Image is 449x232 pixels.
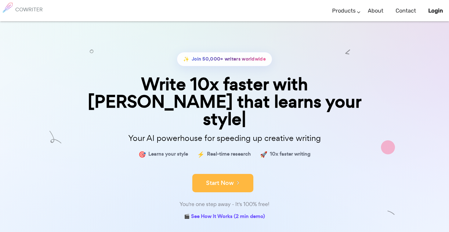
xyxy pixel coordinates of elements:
b: Login [428,7,443,14]
h6: COWRITER [15,7,43,12]
a: 🎬 See How It Works (2 min demo) [184,212,265,222]
p: Your AI powerhouse for speeding up creative writing [72,132,377,145]
span: ✨ [183,55,189,64]
div: You're one step away - It's 100% free! [72,200,377,209]
a: Login [428,2,443,20]
img: shape [381,140,395,154]
div: Write 10x faster with [PERSON_NAME] that learns your style [72,75,377,128]
button: Start Now [192,174,253,192]
span: Join 50,000+ writers worldwide [192,55,266,64]
span: Real-time research [207,150,251,159]
a: Contact [396,2,416,20]
span: 🚀 [260,150,267,159]
span: ⚡ [197,150,205,159]
span: Learns your style [148,150,188,159]
a: Products [332,2,356,20]
span: 10x faster writing [270,150,310,159]
img: shape [49,131,61,143]
a: About [368,2,383,20]
img: shape [387,209,395,217]
span: 🎯 [139,150,146,159]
